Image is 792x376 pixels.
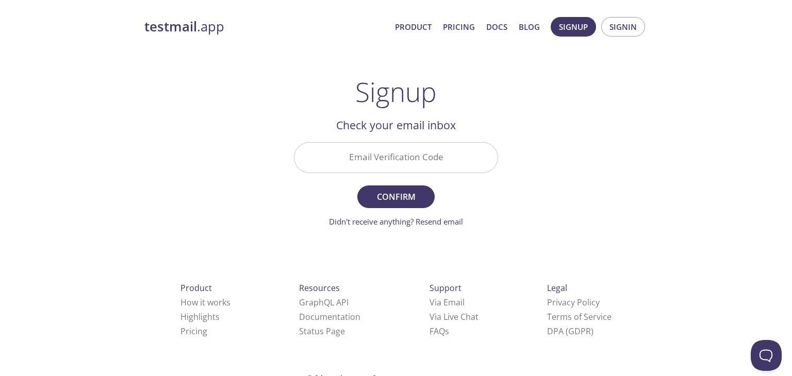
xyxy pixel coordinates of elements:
span: s [445,326,449,337]
a: How it works [180,297,230,308]
a: GraphQL API [299,297,349,308]
a: Didn't receive anything? Resend email [329,216,463,227]
span: Signin [609,20,637,33]
span: Legal [547,282,567,294]
span: Support [430,282,461,294]
a: Via Live Chat [430,311,478,322]
span: Product [180,282,212,294]
button: Confirm [357,185,435,208]
span: Resources [299,282,340,294]
span: Confirm [369,190,423,204]
a: Docs [486,20,507,33]
button: Signup [551,17,596,37]
a: FAQ [430,326,449,337]
a: Terms of Service [547,311,612,322]
a: Pricing [180,326,207,337]
a: testmail.app [144,18,387,36]
a: Status Page [299,326,345,337]
a: DPA (GDPR) [547,326,593,337]
strong: testmail [144,18,197,36]
a: Via Email [430,297,465,308]
iframe: Help Scout Beacon - Open [751,340,782,371]
a: Highlights [180,311,220,322]
a: Pricing [443,20,475,33]
a: Documentation [299,311,360,322]
a: Product [395,20,432,33]
button: Signin [601,17,645,37]
h1: Signup [355,76,437,107]
span: Signup [559,20,588,33]
a: Privacy Policy [547,297,600,308]
h2: Check your email inbox [294,116,498,134]
a: Blog [519,20,540,33]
